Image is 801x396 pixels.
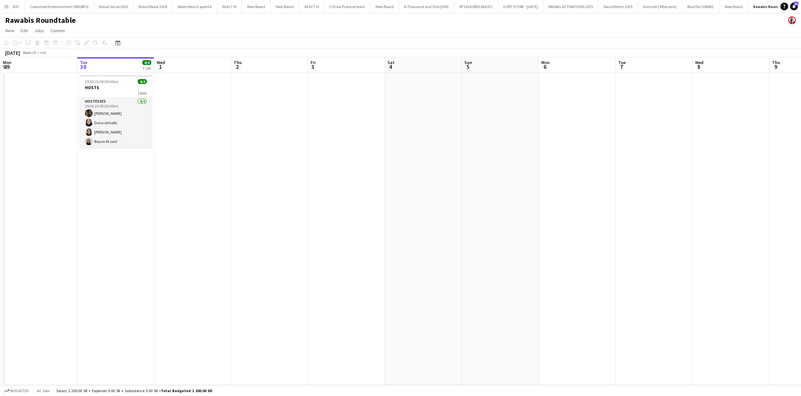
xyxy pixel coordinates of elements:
app-user-avatar: Ali Shamsan [788,16,796,24]
span: Sun [464,60,472,65]
button: Balad Social 2025 [94,0,134,13]
button: Neom Beach sport24 [172,0,217,13]
button: BADAEL ACTIVATIONS 2025 [543,0,598,13]
span: All jobs [35,388,51,393]
span: Fri [311,60,316,65]
button: XP 2024 (MDLBEAST) [454,0,498,13]
button: Azimuth | After party [638,0,682,13]
span: Budgeted [10,389,29,393]
app-card-role: HOSTESSES4/419:30-23:00 (3h30m)[PERSON_NAME]Duna almalki[PERSON_NAME]Bayan Al zaid [80,98,152,148]
app-job-card: 19:30-23:00 (3h30m)4/4HOSTS1 RoleHOSTESSES4/419:30-23:00 (3h30m)[PERSON_NAME]Duna almalki[PERSON_... [80,75,152,148]
div: Salary 1 200.00 SR + Expenses 0.00 SR + Subsistence 0.00 SR = [56,388,212,393]
button: L'Oreal Protocol team [324,0,370,13]
span: 7 [617,63,626,70]
div: +03 [40,50,46,55]
button: New Board [242,0,271,13]
span: 1 Role [137,91,147,96]
span: Jobs [34,28,44,33]
button: SoundStorm 2025 [598,0,638,13]
button: New Board [370,0,399,13]
span: 30 [79,63,88,70]
span: Week 39 [21,50,37,55]
a: Jobs [32,26,47,35]
h1: Rawabis Roundtable [5,15,76,25]
button: Costumed Entertainment (SMURFS) [25,0,94,13]
span: 2 [233,63,242,70]
span: 9 [771,63,780,70]
span: 3 [310,63,316,70]
span: View [5,28,14,33]
span: 6 [540,63,550,70]
span: Thu [234,60,242,65]
a: Comms [48,26,68,35]
span: Wed [157,60,165,65]
span: Total Budgeted 1 200.00 SR [161,388,212,393]
button: New Board [720,0,748,13]
span: Mon [541,60,550,65]
span: Edit [21,28,28,33]
button: Rawabis Roundtable [748,0,794,13]
a: View [3,26,17,35]
span: Sat [387,60,395,65]
span: 1 [156,63,165,70]
button: A Thousand and One |1001 [399,0,454,13]
span: Comms [51,28,65,33]
button: Blue De CHANEL [682,0,720,13]
span: Thu [772,60,780,65]
a: 62 [790,3,798,10]
span: 62 [794,2,798,6]
span: Tue [618,60,626,65]
button: Balad Beast 2024 [134,0,172,13]
span: 5 [463,63,472,70]
span: 4/4 [138,79,147,84]
button: IN ACT IV [299,0,324,13]
a: Edit [18,26,31,35]
span: 4 [387,63,395,70]
span: 8 [694,63,703,70]
div: [DATE] [5,50,20,56]
div: 1 Job [143,66,151,70]
span: Wed [695,60,703,65]
button: IN ACT III [217,0,242,13]
button: Budgeted [3,387,30,394]
button: DZRT STORE - [DATE] [498,0,543,13]
span: Tue [80,60,88,65]
span: 4/4 [142,60,151,65]
button: New Board [271,0,299,13]
h3: HOSTS [80,85,152,90]
span: Mon [3,60,11,65]
span: 29 [2,63,11,70]
span: 19:30-23:00 (3h30m) [85,79,118,84]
